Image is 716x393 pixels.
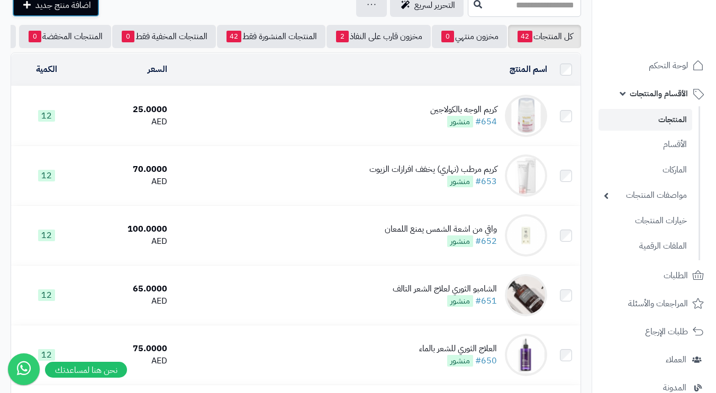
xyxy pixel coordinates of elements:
[336,31,349,42] span: 2
[628,296,688,311] span: المراجعات والأسئلة
[510,63,547,76] a: اسم المنتج
[38,289,55,301] span: 12
[475,235,497,248] a: #652
[87,223,167,235] div: 100.0000
[644,29,706,51] img: logo-2.png
[38,349,55,361] span: 12
[87,163,167,176] div: 70.0000
[518,31,532,42] span: 42
[447,116,473,127] span: منشور
[87,283,167,295] div: 65.0000
[148,63,167,76] a: السعر
[505,95,547,137] img: كريم الوجه بالكولاجين
[645,324,688,339] span: طلبات الإرجاع
[393,283,497,295] div: الشامبو الثوري لعلاج الشعر التالف
[630,86,688,101] span: الأقسام والمنتجات
[122,31,134,42] span: 0
[38,230,55,241] span: 12
[447,295,473,307] span: منشور
[87,176,167,188] div: AED
[447,235,473,247] span: منشور
[599,263,710,288] a: الطلبات
[38,110,55,122] span: 12
[599,347,710,372] a: العملاء
[385,223,497,235] div: واقي من اشعة الشمس يمنع اللمعان
[505,214,547,257] img: واقي من اشعة الشمس يمنع اللمعان
[87,295,167,307] div: AED
[599,159,692,181] a: الماركات
[599,109,692,131] a: المنتجات
[505,274,547,316] img: الشامبو الثوري لعلاج الشعر التالف
[599,133,692,156] a: الأقسام
[599,235,692,258] a: الملفات الرقمية
[29,31,41,42] span: 0
[447,355,473,367] span: منشور
[505,334,547,376] img: العلاج الثوري للشعر بالماء
[87,104,167,116] div: 25.0000
[87,116,167,128] div: AED
[419,343,497,355] div: العلاج الثوري للشعر بالماء
[217,25,325,48] a: المنتجات المنشورة فقط42
[226,31,241,42] span: 42
[508,25,581,48] a: كل المنتجات42
[475,354,497,367] a: #650
[38,170,55,181] span: 12
[87,343,167,355] div: 75.0000
[432,25,507,48] a: مخزون منتهي0
[505,154,547,197] img: كريم مرطب (نهاري) يخفف افرازات الزيوت
[430,104,497,116] div: كريم الوجه بالكولاجين
[87,355,167,367] div: AED
[327,25,431,48] a: مخزون قارب على النفاذ2
[475,115,497,128] a: #654
[475,295,497,307] a: #651
[475,175,497,188] a: #653
[599,209,692,232] a: خيارات المنتجات
[87,235,167,248] div: AED
[447,176,473,187] span: منشور
[441,31,454,42] span: 0
[599,291,710,316] a: المراجعات والأسئلة
[649,58,688,73] span: لوحة التحكم
[19,25,111,48] a: المنتجات المخفضة0
[599,319,710,344] a: طلبات الإرجاع
[599,184,692,207] a: مواصفات المنتجات
[369,163,497,176] div: كريم مرطب (نهاري) يخفف افرازات الزيوت
[36,63,57,76] a: الكمية
[599,53,710,78] a: لوحة التحكم
[664,268,688,283] span: الطلبات
[112,25,216,48] a: المنتجات المخفية فقط0
[666,352,686,367] span: العملاء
